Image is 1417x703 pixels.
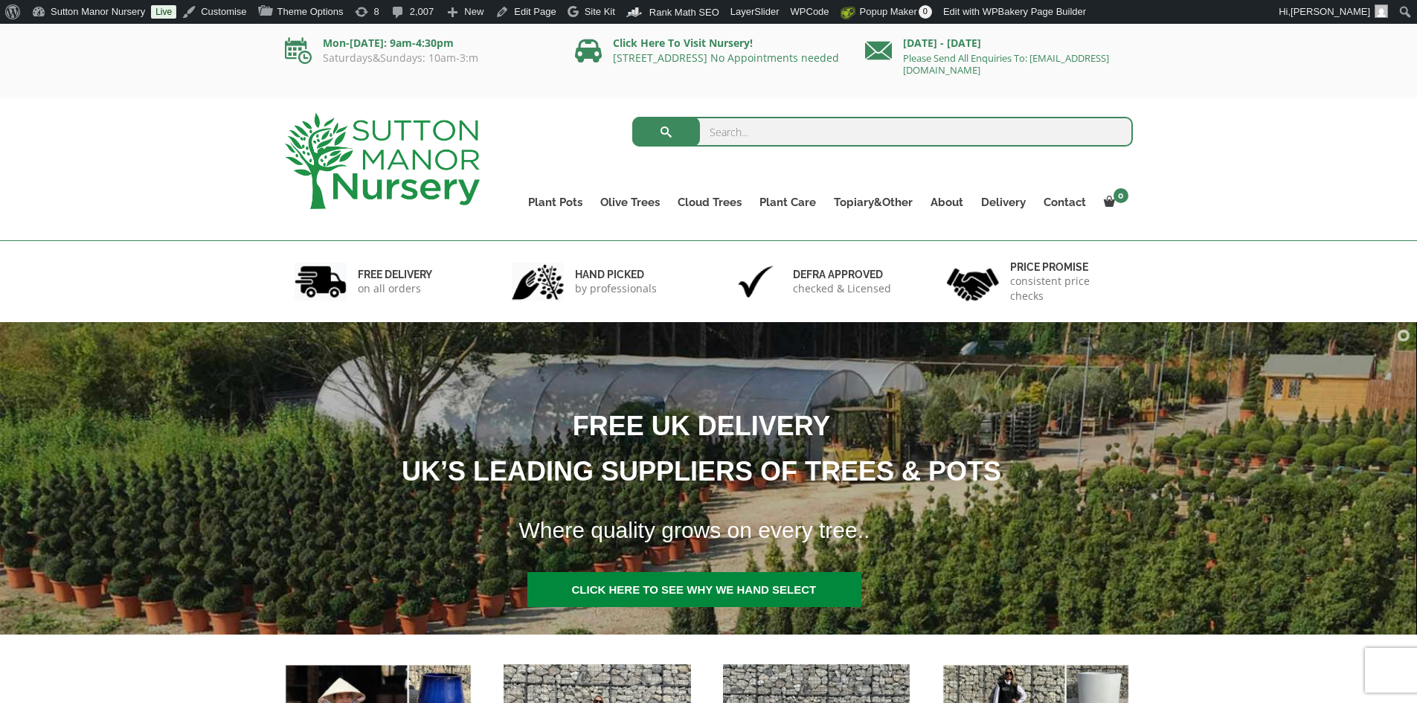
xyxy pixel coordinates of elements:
p: by professionals [575,281,657,296]
p: consistent price checks [1010,274,1123,304]
input: Search... [632,117,1133,147]
a: 0 [1095,192,1133,213]
h6: Price promise [1010,260,1123,274]
span: [PERSON_NAME] [1291,6,1370,17]
h1: FREE UK DELIVERY UK’S LEADING SUPPLIERS OF TREES & POTS [155,403,1230,494]
p: [DATE] - [DATE] [865,34,1133,52]
img: 3.jpg [730,263,782,301]
h6: FREE DELIVERY [358,268,432,281]
p: on all orders [358,281,432,296]
a: Please Send All Enquiries To: [EMAIL_ADDRESS][DOMAIN_NAME] [903,51,1109,77]
p: checked & Licensed [793,281,891,296]
span: Site Kit [585,6,615,17]
h6: hand picked [575,268,657,281]
a: Plant Pots [519,192,591,213]
span: 0 [1114,188,1128,203]
a: [STREET_ADDRESS] No Appointments needed [613,51,839,65]
img: 2.jpg [512,263,564,301]
a: Live [151,5,176,19]
span: 0 [919,5,932,19]
a: Click Here To Visit Nursery! [613,36,753,50]
p: Saturdays&Sundays: 10am-3:m [285,52,553,64]
h1: Where quality grows on every tree.. [501,508,1232,553]
a: About [922,192,972,213]
a: Delivery [972,192,1035,213]
h6: Defra approved [793,268,891,281]
a: Cloud Trees [669,192,751,213]
a: Olive Trees [591,192,669,213]
img: logo [285,113,480,209]
a: Contact [1035,192,1095,213]
img: 4.jpg [947,259,999,304]
img: 1.jpg [295,263,347,301]
p: Mon-[DATE]: 9am-4:30pm [285,34,553,52]
a: Topiary&Other [825,192,922,213]
span: Rank Math SEO [649,7,719,18]
a: Plant Care [751,192,825,213]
